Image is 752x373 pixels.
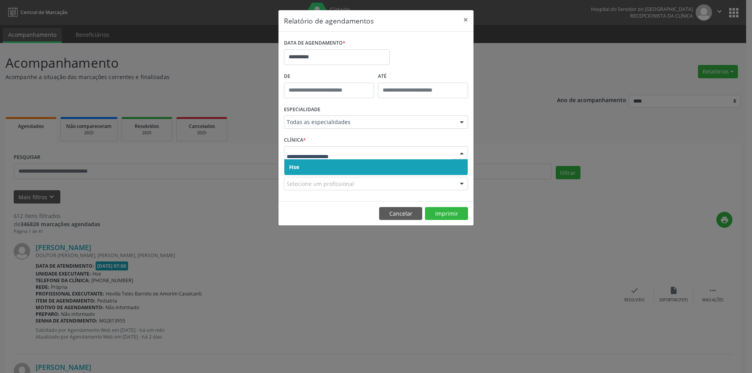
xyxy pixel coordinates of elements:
[284,37,345,49] label: DATA DE AGENDAMENTO
[458,10,474,29] button: Close
[379,207,422,220] button: Cancelar
[287,180,354,188] span: Selecione um profissional
[284,16,374,26] h5: Relatório de agendamentos
[284,104,320,116] label: ESPECIALIDADE
[287,118,452,126] span: Todas as especialidades
[284,134,306,146] label: CLÍNICA
[425,207,468,220] button: Imprimir
[378,70,468,83] label: ATÉ
[284,70,374,83] label: De
[289,163,299,171] span: Hse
